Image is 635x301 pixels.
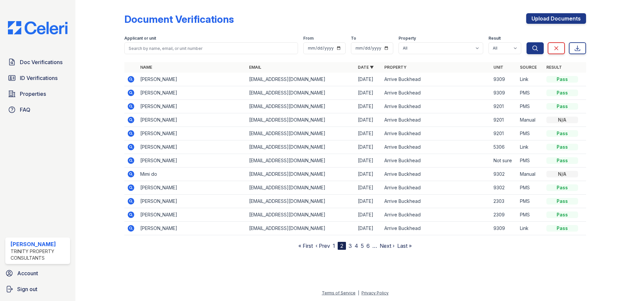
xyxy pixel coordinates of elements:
[138,86,246,100] td: [PERSON_NAME]
[517,73,544,86] td: Link
[491,222,517,235] td: 9309
[546,184,578,191] div: Pass
[520,65,537,70] a: Source
[397,243,412,249] a: Last »
[246,154,355,168] td: [EMAIL_ADDRESS][DOMAIN_NAME]
[517,100,544,113] td: PMS
[355,181,382,195] td: [DATE]
[355,222,382,235] td: [DATE]
[517,195,544,208] td: PMS
[546,157,578,164] div: Pass
[246,168,355,181] td: [EMAIL_ADDRESS][DOMAIN_NAME]
[20,106,30,114] span: FAQ
[11,240,67,248] div: [PERSON_NAME]
[17,269,38,277] span: Account
[138,168,246,181] td: Mimi do
[316,243,330,249] a: ‹ Prev
[355,73,382,86] td: [DATE]
[5,103,70,116] a: FAQ
[361,243,364,249] a: 5
[382,140,490,154] td: Arrive Buckhead
[546,117,578,123] div: N/A
[546,198,578,205] div: Pass
[138,154,246,168] td: [PERSON_NAME]
[382,222,490,235] td: Arrive Buckhead
[138,113,246,127] td: [PERSON_NAME]
[546,225,578,232] div: Pass
[355,168,382,181] td: [DATE]
[491,195,517,208] td: 2303
[517,168,544,181] td: Manual
[382,113,490,127] td: Arrive Buckhead
[140,65,152,70] a: Name
[526,13,586,24] a: Upload Documents
[5,71,70,85] a: ID Verifications
[138,208,246,222] td: [PERSON_NAME]
[246,140,355,154] td: [EMAIL_ADDRESS][DOMAIN_NAME]
[138,73,246,86] td: [PERSON_NAME]
[355,86,382,100] td: [DATE]
[124,36,156,41] label: Applicant or unit
[355,195,382,208] td: [DATE]
[491,73,517,86] td: 9309
[517,140,544,154] td: Link
[249,65,261,70] a: Email
[246,100,355,113] td: [EMAIL_ADDRESS][DOMAIN_NAME]
[491,168,517,181] td: 9302
[20,90,46,98] span: Properties
[246,73,355,86] td: [EMAIL_ADDRESS][DOMAIN_NAME]
[355,127,382,140] td: [DATE]
[138,195,246,208] td: [PERSON_NAME]
[355,208,382,222] td: [DATE]
[491,181,517,195] td: 9302
[138,222,246,235] td: [PERSON_NAME]
[322,290,356,295] a: Terms of Service
[491,113,517,127] td: 9201
[138,127,246,140] td: [PERSON_NAME]
[546,103,578,110] div: Pass
[546,144,578,150] div: Pass
[338,242,346,250] div: 2
[355,140,382,154] td: [DATE]
[546,65,562,70] a: Result
[298,243,313,249] a: « First
[517,181,544,195] td: PMS
[246,127,355,140] td: [EMAIL_ADDRESS][DOMAIN_NAME]
[246,113,355,127] td: [EMAIL_ADDRESS][DOMAIN_NAME]
[491,100,517,113] td: 9201
[5,87,70,100] a: Properties
[138,140,246,154] td: [PERSON_NAME]
[382,195,490,208] td: Arrive Buckhead
[11,248,67,261] div: Trinity Property Consultants
[3,282,73,296] a: Sign out
[493,65,503,70] a: Unit
[361,290,389,295] a: Privacy Policy
[491,140,517,154] td: 5306
[351,36,356,41] label: To
[349,243,352,249] a: 3
[546,130,578,137] div: Pass
[17,285,37,293] span: Sign out
[382,154,490,168] td: Arrive Buckhead
[124,42,298,54] input: Search by name, email, or unit number
[355,100,382,113] td: [DATE]
[246,208,355,222] td: [EMAIL_ADDRESS][DOMAIN_NAME]
[517,208,544,222] td: PMS
[517,127,544,140] td: PMS
[546,90,578,96] div: Pass
[382,127,490,140] td: Arrive Buckhead
[366,243,370,249] a: 6
[491,127,517,140] td: 9201
[124,13,234,25] div: Document Verifications
[20,58,63,66] span: Doc Verifications
[358,290,359,295] div: |
[399,36,416,41] label: Property
[355,113,382,127] td: [DATE]
[372,242,377,250] span: …
[20,74,58,82] span: ID Verifications
[3,21,73,34] img: CE_Logo_Blue-a8612792a0a2168367f1c8372b55b34899dd931a85d93a1a3d3e32e68fde9ad4.png
[246,86,355,100] td: [EMAIL_ADDRESS][DOMAIN_NAME]
[303,36,314,41] label: From
[355,243,358,249] a: 4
